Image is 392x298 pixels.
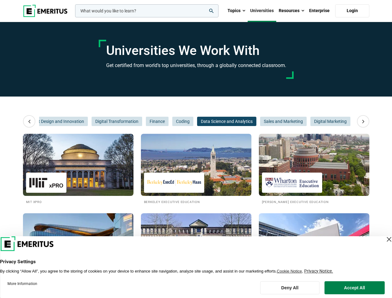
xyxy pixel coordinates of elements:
[141,213,251,284] a: Universities We Work With Cambridge Judge Business School Executive Education Cambridge Judge Bus...
[259,134,369,196] img: Universities We Work With
[146,117,169,126] button: Finance
[23,213,133,284] a: Universities We Work With Kellogg Executive Education [PERSON_NAME] Executive Education
[259,213,369,275] img: Universities We Work With
[141,213,251,275] img: Universities We Work With
[23,213,133,275] img: Universities We Work With
[144,199,248,204] h2: Berkeley Executive Education
[260,117,307,126] button: Sales and Marketing
[335,4,369,17] a: Login
[197,117,256,126] button: Data Science and Analytics
[172,117,193,126] button: Coding
[23,134,133,196] img: Universities We Work With
[21,117,88,126] button: Product Design and Innovation
[259,213,369,284] a: Universities We Work With Imperial Executive Education Imperial Executive Education
[92,117,142,126] button: Digital Transformation
[141,134,251,196] img: Universities We Work With
[106,43,286,58] h1: Universities We Work With
[259,134,369,204] a: Universities We Work With Wharton Executive Education [PERSON_NAME] Executive Education
[310,117,350,126] button: Digital Marketing
[265,176,319,190] img: Wharton Executive Education
[106,61,286,70] h3: Get certified from world’s top universities, through a globally connected classroom.
[26,199,130,204] h2: MIT xPRO
[23,134,133,204] a: Universities We Work With MIT xPRO MIT xPRO
[75,4,219,17] input: woocommerce-product-search-field-0
[262,199,366,204] h2: [PERSON_NAME] Executive Education
[141,134,251,204] a: Universities We Work With Berkeley Executive Education Berkeley Executive Education
[147,176,201,190] img: Berkeley Executive Education
[29,176,63,190] img: MIT xPRO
